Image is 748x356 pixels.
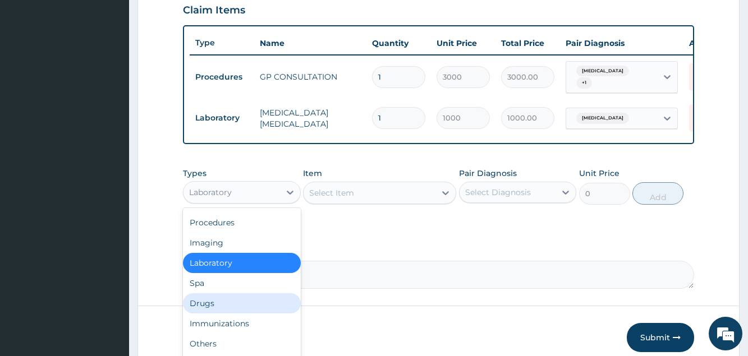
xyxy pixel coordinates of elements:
th: Total Price [495,32,560,54]
span: [MEDICAL_DATA] [576,113,629,124]
label: Unit Price [579,168,619,179]
th: Quantity [366,32,431,54]
textarea: Type your message and hit 'Enter' [6,237,214,276]
label: Types [183,169,206,178]
td: Procedures [190,67,254,87]
td: GP CONSULTATION [254,66,366,88]
td: Laboratory [190,108,254,128]
div: Select Diagnosis [465,187,531,198]
label: Comment [183,245,694,255]
button: Add [632,182,683,205]
th: Type [190,33,254,53]
label: Item [303,168,322,179]
div: Chat with us now [58,63,189,77]
div: Laboratory [189,187,232,198]
td: [MEDICAL_DATA] [MEDICAL_DATA] [254,101,366,135]
div: Minimize live chat window [184,6,211,33]
h3: Claim Items [183,4,245,17]
span: + 1 [576,77,592,89]
button: Submit [627,323,694,352]
div: Drugs [183,293,300,313]
div: Laboratory [183,253,300,273]
div: Immunizations [183,313,300,334]
div: Spa [183,273,300,293]
label: Pair Diagnosis [459,168,517,179]
th: Actions [683,32,740,54]
span: We're online! [65,107,155,220]
div: Select Item [309,187,354,198]
span: [MEDICAL_DATA] [576,66,629,77]
th: Unit Price [431,32,495,54]
th: Pair Diagnosis [560,32,683,54]
th: Name [254,32,366,54]
div: Imaging [183,233,300,253]
div: Others [183,334,300,354]
div: Procedures [183,212,300,233]
img: d_794563401_company_1708531726252_794563401 [21,56,45,84]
